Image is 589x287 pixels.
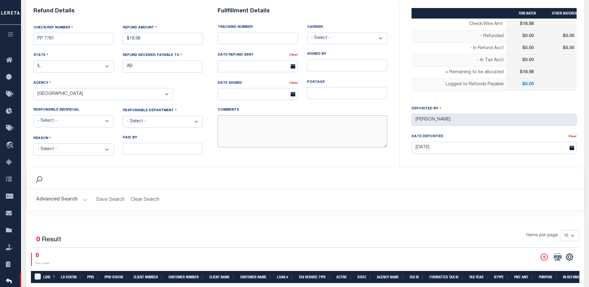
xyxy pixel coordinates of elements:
[238,271,275,284] th: Customer Name: activate to sort column ascending
[123,52,182,58] label: REFUND RECEIVED PAYABLE TO
[509,69,534,76] p: $18.98
[123,25,157,31] label: REFUND AMOUNT
[509,57,534,64] p: $0.00
[536,271,561,284] th: Purpose: activate to sort column ascending
[539,33,574,40] p: $0.00
[334,271,355,284] th: Active: activate to sort column ascending
[414,33,504,40] p: - Refunded
[412,106,441,112] label: Deposited By
[36,237,40,243] span: 0
[289,53,298,57] a: Clear
[41,271,58,284] th: LDID: activate to sort column descending
[33,135,51,141] label: REASON
[414,21,504,28] p: Check/Wire Amt.
[36,261,49,266] p: Tax Lines
[36,194,87,206] button: Advanced Search
[509,33,534,40] p: $0.00
[407,271,427,284] th: Tax ID: activate to sort column ascending
[355,271,374,284] th: State: activate to sort column ascending
[526,232,558,239] span: Items per page
[307,52,326,57] label: SIGNED BY
[36,253,49,260] h4: 0
[33,8,203,15] h6: Refund Details
[509,21,534,28] p: $18.98
[31,271,41,284] th: LDBatchId
[33,80,51,86] label: AGENCY
[289,82,298,85] a: Clear
[414,45,504,52] p: - In Refund Acct
[218,8,387,15] h6: Fullfillment Details
[275,271,296,284] th: Loan #: activate to sort column ascending
[85,271,102,284] th: PPID: activate to sort column ascending
[506,8,536,19] th: THIS BATCH
[374,271,407,284] th: Agency Name: activate to sort column ascending
[296,271,334,284] th: Tax Service Type: activate to sort column ascending
[207,271,238,284] th: Client Name: activate to sort column ascending
[512,271,536,284] th: Pmt Amt: activate to sort column ascending
[509,45,534,52] p: $0.00
[218,108,239,113] label: COMMENTS
[414,69,504,76] p: = Remaining to be allocated
[33,52,49,58] label: STATE
[33,25,73,31] label: CHECK/REF NUMBER
[123,108,177,113] label: RESPONSIBLE DEPARTMENT
[536,8,577,19] th: OTHER BATCHES
[58,271,85,284] th: LD STATUS: activate to sort column ascending
[42,235,61,245] label: Result
[412,134,443,139] label: Date Deposited
[467,271,492,284] th: Tax Year: activate to sort column ascending
[218,53,254,58] label: DATE REFUND SENT
[509,81,534,88] p: $0.00
[166,271,207,284] th: Customer Number: activate to sort column ascending
[102,271,131,284] th: PPID Status: activate to sort column ascending
[218,25,253,30] label: TRACKING NUMBER
[412,142,577,154] input: Enter Date
[568,135,577,138] a: Clear
[492,271,512,284] th: RType: activate to sort column ascending
[218,81,242,86] label: DATE SIGNED
[33,108,79,113] label: RESPONSIBLE INDIVIDUAL
[539,45,574,52] p: $0.00
[123,135,137,141] label: PAID BY
[123,33,203,45] input: $
[6,141,16,150] i: travel_explore
[307,80,325,85] label: POSTAGE
[414,57,504,64] p: - In Tax Acct
[427,271,467,284] th: Formatted Tax ID: activate to sort column ascending
[307,25,323,30] label: CARRIER
[131,271,166,284] th: Client Number: activate to sort column ascending
[414,81,504,88] p: Logged to Refunds Payable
